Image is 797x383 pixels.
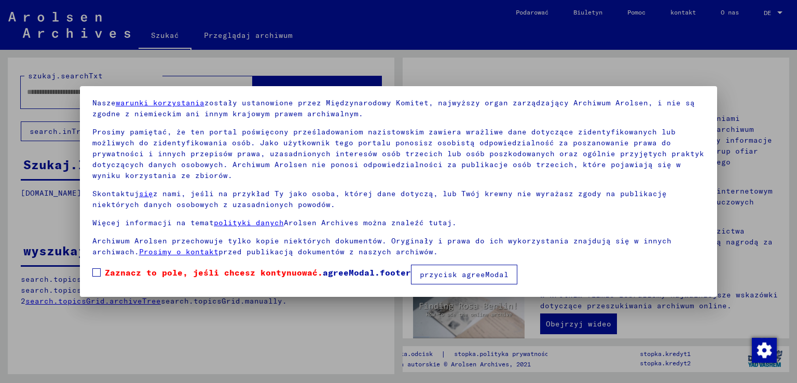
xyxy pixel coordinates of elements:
font: z nami, jeśli na przykład Ty jako osoba, której dane dotyczą, lub Twój krewny nie wyrażasz zgody ... [92,189,667,209]
a: warunki korzystania [116,98,204,107]
div: Zmiana zgody [751,337,776,362]
font: Nasze [92,98,116,107]
font: Skontaktuj [92,189,139,198]
img: Zmiana zgody [752,338,777,363]
font: Zaznacz to pole, jeśli chcesz kontynuować. [105,267,323,278]
font: przycisk agreeModal [420,270,509,279]
font: zostały ustanowione przez Międzynarodowy Komitet, najwyższy organ zarządzający Archiwum Arolsen, ... [92,98,695,118]
button: przycisk agreeModal [411,265,517,284]
font: Prosimy pamiętać, że ten portal poświęcony prześladowaniom nazistowskim zawiera wrażliwe dane dot... [92,127,704,180]
a: Prosimy o kontakt [139,247,218,256]
font: agreeModal.footer [323,267,411,278]
font: Arolsen Archives można znaleźć tutaj. [284,218,457,227]
a: polityki danych [214,218,284,227]
font: przed publikacją dokumentów z naszych archiwów. [218,247,438,256]
font: Więcej informacji na temat [92,218,214,227]
a: się [139,189,153,198]
font: Archiwum Arolsen przechowuje tylko kopie niektórych dokumentów. Oryginały i prawa do ich wykorzys... [92,236,671,256]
